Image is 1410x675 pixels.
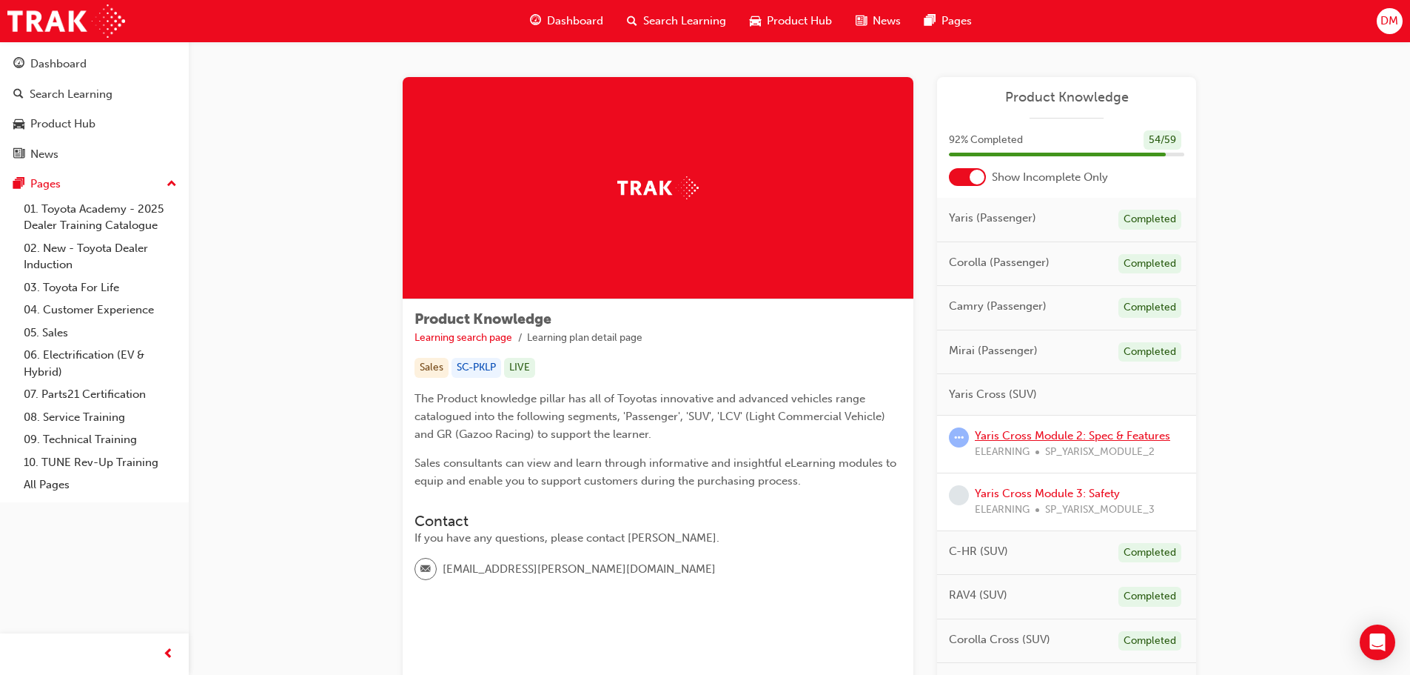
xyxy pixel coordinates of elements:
a: 08. Service Training [18,406,183,429]
a: 03. Toyota For Life [18,276,183,299]
div: Completed [1118,543,1181,563]
a: 02. New - Toyota Dealer Induction [18,237,183,276]
div: LIVE [504,358,535,378]
div: Completed [1118,298,1181,318]
span: SP_YARISX_MODULE_3 [1045,502,1155,519]
a: Dashboard [6,50,183,78]
h3: Contact [414,513,902,530]
span: ELEARNING [975,444,1030,461]
span: pages-icon [924,12,936,30]
span: pages-icon [13,178,24,191]
span: [EMAIL_ADDRESS][PERSON_NAME][DOMAIN_NAME] [443,561,716,578]
span: up-icon [167,175,177,194]
span: news-icon [856,12,867,30]
a: Search Learning [6,81,183,108]
span: Yaris Cross (SUV) [949,386,1037,403]
li: Learning plan detail page [527,330,642,347]
button: DashboardSearch LearningProduct HubNews [6,47,183,170]
span: News [873,13,901,30]
span: search-icon [13,88,24,102]
span: Search Learning [643,13,726,30]
span: guage-icon [530,12,541,30]
span: SP_YARISX_MODULE_2 [1045,444,1155,461]
span: Yaris (Passenger) [949,210,1036,227]
a: News [6,141,183,168]
div: Completed [1118,342,1181,362]
a: Learning search page [414,331,512,344]
span: ELEARNING [975,502,1030,519]
div: Search Learning [30,86,113,103]
div: Completed [1118,254,1181,274]
div: News [30,146,58,163]
div: Completed [1118,631,1181,651]
div: 54 / 59 [1144,130,1181,150]
div: Dashboard [30,56,87,73]
span: Corolla (Passenger) [949,254,1050,271]
a: guage-iconDashboard [518,6,615,36]
div: Open Intercom Messenger [1360,625,1395,660]
a: Yaris Cross Module 3: Safety [975,487,1120,500]
a: All Pages [18,473,183,496]
a: 04. Customer Experience [18,299,183,322]
span: learningRecordVerb_ATTEMPT-icon [949,428,969,448]
div: Completed [1118,587,1181,607]
span: guage-icon [13,58,24,71]
button: Pages [6,170,183,198]
span: Product Hub [767,13,832,30]
div: SC-PKLP [451,358,501,378]
a: car-iconProduct Hub [738,6,844,36]
span: learningRecordVerb_NONE-icon [949,485,969,505]
a: pages-iconPages [913,6,984,36]
span: prev-icon [163,645,174,664]
span: RAV4 (SUV) [949,587,1007,604]
a: search-iconSearch Learning [615,6,738,36]
div: Sales [414,358,449,378]
a: Yaris Cross Module 2: Spec & Features [975,429,1170,442]
button: DM [1377,8,1403,34]
div: Pages [30,176,61,193]
span: Pages [941,13,972,30]
span: DM [1380,13,1398,30]
span: Sales consultants can view and learn through informative and insightful eLearning modules to equi... [414,456,899,488]
a: Product Knowledge [949,89,1184,106]
span: search-icon [627,12,637,30]
span: Corolla Cross (SUV) [949,631,1050,648]
a: 09. Technical Training [18,428,183,451]
span: Product Knowledge [414,310,551,327]
img: Trak [7,4,125,38]
span: Mirai (Passenger) [949,342,1038,359]
span: Dashboard [547,13,603,30]
span: 92 % Completed [949,132,1023,149]
a: 05. Sales [18,322,183,345]
span: car-icon [750,12,761,30]
a: 10. TUNE Rev-Up Training [18,451,183,474]
img: Trak [617,176,699,199]
a: 06. Electrification (EV & Hybrid) [18,344,183,383]
a: news-iconNews [844,6,913,36]
span: email-icon [420,560,431,579]
div: Product Hub [30,116,95,133]
div: Completed [1118,210,1181,230]
a: 01. Toyota Academy - 2025 Dealer Training Catalogue [18,198,183,237]
a: 07. Parts21 Certification [18,383,183,406]
span: car-icon [13,118,24,131]
span: Show Incomplete Only [992,169,1108,186]
div: If you have any questions, please contact [PERSON_NAME]. [414,530,902,547]
span: news-icon [13,148,24,162]
span: The Product knowledge pillar has all of Toyotas innovative and advanced vehicles range catalogued... [414,392,888,441]
span: Camry (Passenger) [949,298,1047,315]
a: Product Hub [6,110,183,138]
span: C-HR (SUV) [949,543,1008,560]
